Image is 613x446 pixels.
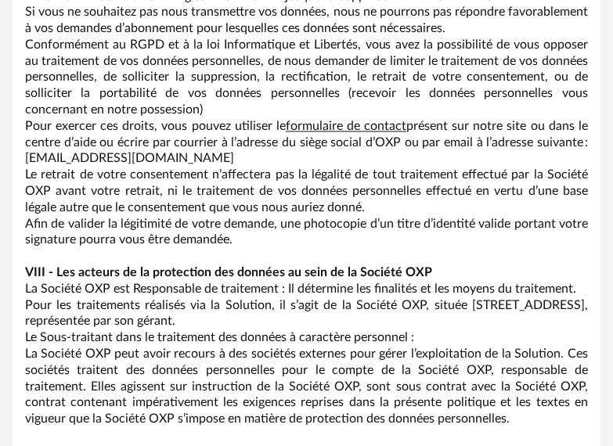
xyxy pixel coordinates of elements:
[25,118,588,167] p: Pour exercer ces droits, vous pouvez utiliser le présent sur notre site ou dans le centre d’aide ...
[25,297,588,330] p: Pour les traitements réalisés via la Solution, il s’agit de la Société OXP, située [STREET_ADDRES...
[25,37,588,118] p: Conformément au RGPD et à la loi Informatique et Libertés, vous avez la possibilité de vous oppos...
[25,167,588,215] p: Le retrait de votre consentement n’affectera pas la légalité de tout traitement effectué par la S...
[25,4,588,37] p: Si vous ne souhaitez pas nous transmettre vos données, nous ne pourrons pas répondre favorablemen...
[286,120,406,132] a: formulaire de contact
[25,346,588,427] p: La Société OXP peut avoir recours à des sociétés externes pour gérer l’exploitation de la Solutio...
[25,266,432,279] strong: VIII - Les acteurs de la protection des données au sein de la Société OXP
[25,216,588,249] p: Afin de valider la légitimité de votre demande, une photocopie d’un titre d’identité valide porta...
[25,329,588,346] p: Le Sous-traitant dans le traitement des données à caractère personnel :
[25,281,588,297] p: La Société OXP est Responsable de traitement : Il détermine les finalités et les moyens du traite...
